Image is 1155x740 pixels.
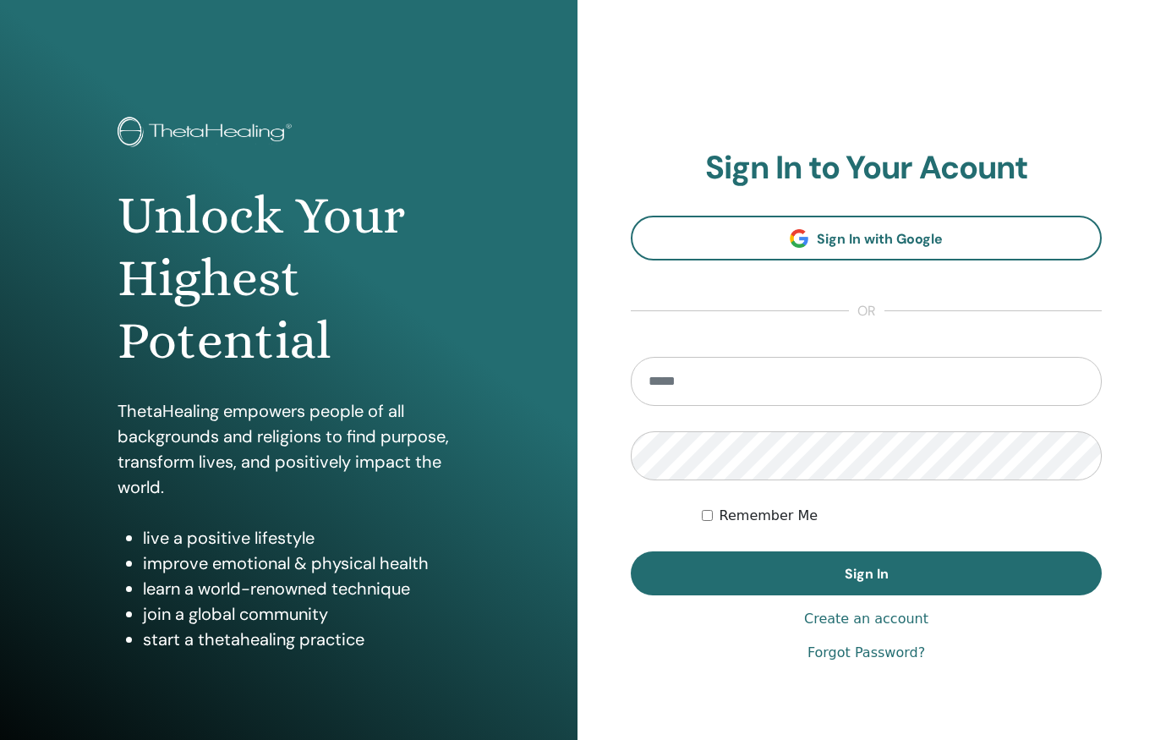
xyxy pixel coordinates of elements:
[143,551,460,576] li: improve emotional & physical health
[118,184,460,373] h1: Unlock Your Highest Potential
[143,601,460,627] li: join a global community
[845,565,889,583] span: Sign In
[118,398,460,500] p: ThetaHealing empowers people of all backgrounds and religions to find purpose, transform lives, a...
[849,301,884,321] span: or
[631,216,1102,260] a: Sign In with Google
[817,230,943,248] span: Sign In with Google
[804,609,928,629] a: Create an account
[807,643,925,663] a: Forgot Password?
[631,149,1102,188] h2: Sign In to Your Acount
[720,506,818,526] label: Remember Me
[143,525,460,551] li: live a positive lifestyle
[631,551,1102,595] button: Sign In
[702,506,1102,526] div: Keep me authenticated indefinitely or until I manually logout
[143,627,460,652] li: start a thetahealing practice
[143,576,460,601] li: learn a world-renowned technique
